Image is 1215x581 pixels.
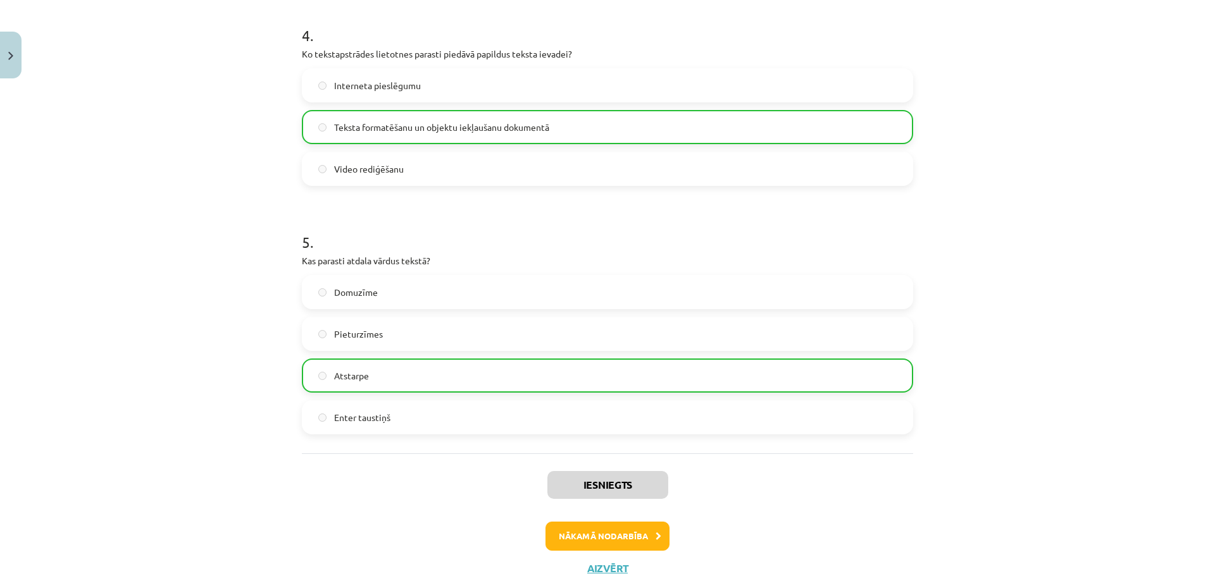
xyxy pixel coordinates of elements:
[8,52,13,60] img: icon-close-lesson-0947bae3869378f0d4975bcd49f059093ad1ed9edebbc8119c70593378902aed.svg
[334,369,369,382] span: Atstarpe
[318,413,327,422] input: Enter taustiņš
[583,562,632,575] button: Aizvērt
[302,4,913,44] h1: 4 .
[334,162,404,176] span: Video rediģēšanu
[302,47,913,61] p: Ko tekstapstrādes lietotnes parasti piedāvā papildus teksta ievadei?
[334,327,383,341] span: Pieturzīmes
[302,211,913,250] h1: 5 .
[334,411,390,424] span: Enter taustiņš
[318,372,327,380] input: Atstarpe
[318,123,327,131] input: Teksta formatēšanu un objektu iekļaušanu dokumentā
[547,471,668,499] button: Iesniegts
[318,165,327,173] input: Video rediģēšanu
[318,82,327,90] input: Interneta pieslēgumu
[334,286,378,299] span: Domuzīme
[318,330,327,338] input: Pieturzīmes
[334,121,549,134] span: Teksta formatēšanu un objektu iekļaušanu dokumentā
[318,288,327,297] input: Domuzīme
[302,254,913,267] p: Kas parasti atdala vārdus tekstā?
[334,79,421,92] span: Interneta pieslēgumu
[545,522,670,551] button: Nākamā nodarbība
